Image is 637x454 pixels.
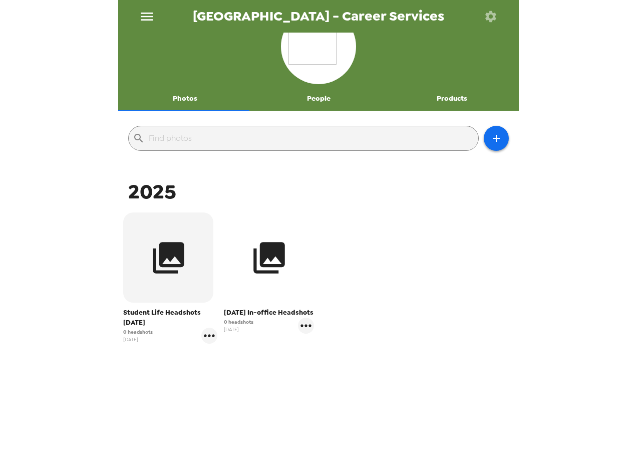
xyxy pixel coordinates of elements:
[118,87,252,111] button: Photos
[288,17,349,77] img: org logo
[149,130,474,146] input: Find photos
[128,178,176,205] span: 2025
[224,308,314,318] span: [DATE] In-office Headshots
[224,326,253,333] span: [DATE]
[123,328,153,336] span: 0 headshots
[123,336,153,343] span: [DATE]
[123,308,217,328] span: Student Life Headshots [DATE]
[201,328,217,344] button: gallery menu
[385,87,519,111] button: Products
[298,318,314,334] button: gallery menu
[224,318,253,326] span: 0 headshots
[193,10,444,23] span: [GEOGRAPHIC_DATA] - Career Services
[252,87,386,111] button: People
